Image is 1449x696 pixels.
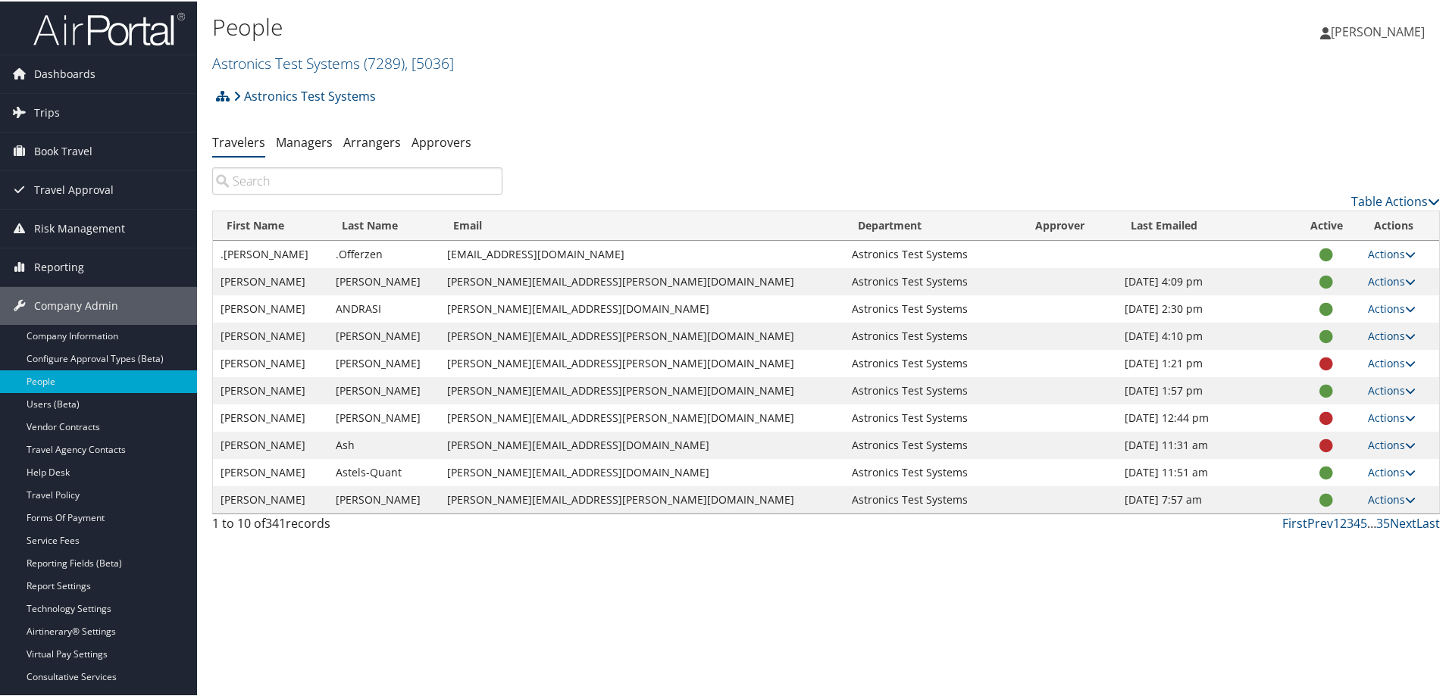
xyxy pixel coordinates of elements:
a: Actions [1368,463,1416,478]
td: [DATE] 11:31 am [1117,430,1293,457]
td: [PERSON_NAME] [213,376,328,403]
a: 3 [1347,513,1354,530]
td: [PERSON_NAME] [213,430,328,457]
td: [PERSON_NAME] [213,321,328,348]
a: Managers [276,133,333,149]
a: 35 [1376,513,1390,530]
td: [PERSON_NAME] [213,294,328,321]
th: Department: activate to sort column ascending [844,210,1022,239]
a: Actions [1368,409,1416,423]
span: [PERSON_NAME] [1331,22,1425,39]
td: [PERSON_NAME] [213,485,328,512]
a: Actions [1368,436,1416,451]
td: ANDRASI [328,294,440,321]
a: Actions [1368,382,1416,396]
input: Search [212,166,502,193]
td: Astronics Test Systems [844,403,1022,430]
h1: People [212,10,1031,42]
td: [DATE] 4:10 pm [1117,321,1293,348]
td: Astronics Test Systems [844,376,1022,403]
a: 4 [1354,513,1360,530]
span: Reporting [34,247,84,285]
a: 1 [1333,513,1340,530]
td: [EMAIL_ADDRESS][DOMAIN_NAME] [440,239,844,267]
td: [DATE] 1:21 pm [1117,348,1293,376]
td: Astronics Test Systems [844,294,1022,321]
span: ( 7289 ) [364,51,405,72]
td: [PERSON_NAME] [213,457,328,485]
th: Actions [1360,210,1439,239]
th: Last Name: activate to sort column descending [328,210,440,239]
td: [DATE] 2:30 pm [1117,294,1293,321]
td: Astronics Test Systems [844,321,1022,348]
a: Approvers [412,133,471,149]
td: [PERSON_NAME] [328,321,440,348]
span: Company Admin [34,286,118,323]
td: [PERSON_NAME] [213,348,328,376]
td: [PERSON_NAME] [328,485,440,512]
a: Next [1390,513,1416,530]
a: [PERSON_NAME] [1320,8,1440,53]
span: 341 [265,513,286,530]
a: Arrangers [343,133,401,149]
a: Astronics Test Systems [212,51,454,72]
span: … [1367,513,1376,530]
td: .[PERSON_NAME] [213,239,328,267]
a: Astronics Test Systems [233,80,376,110]
a: Actions [1368,300,1416,314]
span: Travel Approval [34,170,114,208]
td: [PERSON_NAME] [328,376,440,403]
td: [PERSON_NAME][EMAIL_ADDRESS][DOMAIN_NAME] [440,294,844,321]
a: Travelers [212,133,265,149]
td: [DATE] 4:09 pm [1117,267,1293,294]
td: Astels-Quant [328,457,440,485]
a: Actions [1368,354,1416,369]
a: 5 [1360,513,1367,530]
a: Actions [1368,491,1416,505]
td: [PERSON_NAME][EMAIL_ADDRESS][DOMAIN_NAME] [440,430,844,457]
td: [PERSON_NAME][EMAIL_ADDRESS][PERSON_NAME][DOMAIN_NAME] [440,485,844,512]
th: Active: activate to sort column ascending [1293,210,1360,239]
span: Dashboards [34,54,95,92]
td: [DATE] 11:51 am [1117,457,1293,485]
td: Astronics Test Systems [844,430,1022,457]
td: [PERSON_NAME] [213,403,328,430]
a: First [1282,513,1307,530]
th: Email: activate to sort column ascending [440,210,844,239]
span: Trips [34,92,60,130]
td: Astronics Test Systems [844,239,1022,267]
img: airportal-logo.png [33,10,185,45]
td: [PERSON_NAME] [328,267,440,294]
a: Last [1416,513,1440,530]
a: Actions [1368,327,1416,342]
a: Actions [1368,245,1416,260]
td: .Offerzen [328,239,440,267]
a: Table Actions [1351,192,1440,208]
td: [DATE] 7:57 am [1117,485,1293,512]
td: [PERSON_NAME][EMAIL_ADDRESS][DOMAIN_NAME] [440,457,844,485]
td: Astronics Test Systems [844,267,1022,294]
span: , [ 5036 ] [405,51,454,72]
div: 1 to 10 of records [212,513,502,538]
a: Prev [1307,513,1333,530]
td: Ash [328,430,440,457]
a: 2 [1340,513,1347,530]
td: Astronics Test Systems [844,485,1022,512]
td: [PERSON_NAME][EMAIL_ADDRESS][PERSON_NAME][DOMAIN_NAME] [440,348,844,376]
td: [PERSON_NAME] [328,348,440,376]
td: [PERSON_NAME] [328,403,440,430]
td: Astronics Test Systems [844,348,1022,376]
td: [PERSON_NAME][EMAIL_ADDRESS][PERSON_NAME][DOMAIN_NAME] [440,267,844,294]
span: Book Travel [34,131,92,169]
td: Astronics Test Systems [844,457,1022,485]
span: Risk Management [34,208,125,246]
th: Last Emailed: activate to sort column ascending [1117,210,1293,239]
td: [DATE] 1:57 pm [1117,376,1293,403]
td: [DATE] 12:44 pm [1117,403,1293,430]
th: Approver [1022,210,1116,239]
td: [PERSON_NAME][EMAIL_ADDRESS][PERSON_NAME][DOMAIN_NAME] [440,376,844,403]
a: Actions [1368,273,1416,287]
td: [PERSON_NAME][EMAIL_ADDRESS][PERSON_NAME][DOMAIN_NAME] [440,403,844,430]
td: [PERSON_NAME] [213,267,328,294]
th: First Name: activate to sort column ascending [213,210,328,239]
